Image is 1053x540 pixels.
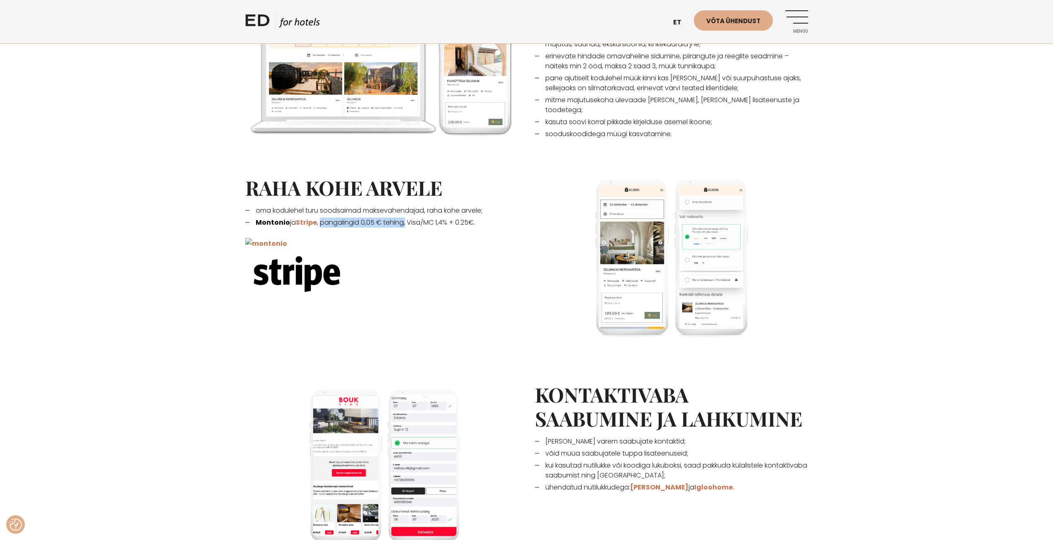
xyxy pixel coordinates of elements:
button: Nõusolekueelistused [10,518,22,531]
a: [PERSON_NAME] [630,482,688,492]
h2: Raha kohe arvele [245,176,518,200]
a: Igloohome. [694,482,734,492]
a: Võta ühendust [694,10,773,31]
a: Menüü [785,10,808,33]
li: ühendatud nutilukkudega: ja [535,482,808,492]
li: erinevate hindade omavaheline sidumine, piirangute ja reeglite seadmine – näiteks min 2 ööd, maks... [535,51,808,71]
li: mitme majutusekoha ülevaade [PERSON_NAME], [PERSON_NAME] lisateenuste ja toodetega; [535,95,808,115]
li: võid müüa saabujatele tuppa lisateenuseid; [535,449,808,458]
a: Stripe [296,218,317,227]
li: sooduskoodidega müügi kasvatamine. [535,129,808,139]
li: kasuta soovi korral pikkade kirjelduse asemel ikoone; [535,117,808,127]
h2: Kontaktivaba saabumine ja lahkumine [535,383,808,430]
img: Revisit consent button [10,518,22,531]
a: Montonio [256,218,290,227]
img: montonio [245,238,287,250]
a: ED HOTELS [245,12,320,33]
li: pane ajutiselt kodulehel müük kinni kas [PERSON_NAME] või suurpuhastuse ajaks, sellejaoks on silm... [535,73,808,93]
a: et [669,12,694,33]
li: ja , pangalingid 0,05 € tehing, Visa/MC 1,4% + 0.25€. [245,218,518,228]
li: oma kodulehel turu soodsaimad maksevahendajad, raha kohe arvele; [245,206,518,216]
li: kui kasutad nutilukke või koodiga lukuboksi, saad pakkuda külalistele kontaktivaba saabumist ning... [535,461,808,480]
li: [PERSON_NAME] varem saabujate kontaktid; [535,437,808,446]
span: Menüü [785,29,808,34]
